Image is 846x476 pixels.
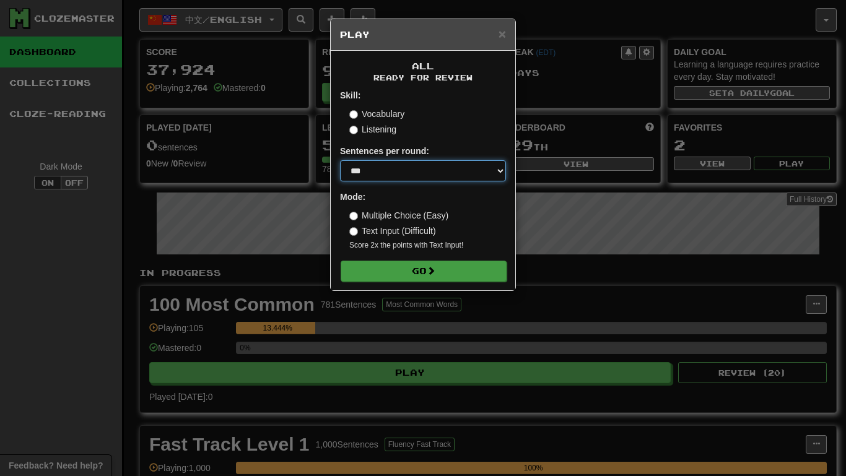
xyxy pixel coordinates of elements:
span: × [499,27,506,41]
label: Multiple Choice (Easy) [349,209,448,222]
span: All [412,61,434,71]
small: Ready for Review [340,72,506,83]
input: Multiple Choice (Easy) [349,212,358,220]
input: Text Input (Difficult) [349,227,358,236]
strong: Mode: [340,192,365,202]
small: Score 2x the points with Text Input ! [349,240,506,251]
input: Listening [349,126,358,134]
label: Listening [349,123,396,136]
label: Vocabulary [349,108,404,120]
button: Go [341,261,507,282]
h5: Play [340,28,506,41]
label: Text Input (Difficult) [349,225,436,237]
button: Close [499,27,506,40]
input: Vocabulary [349,110,358,119]
strong: Skill: [340,90,360,100]
label: Sentences per round: [340,145,429,157]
